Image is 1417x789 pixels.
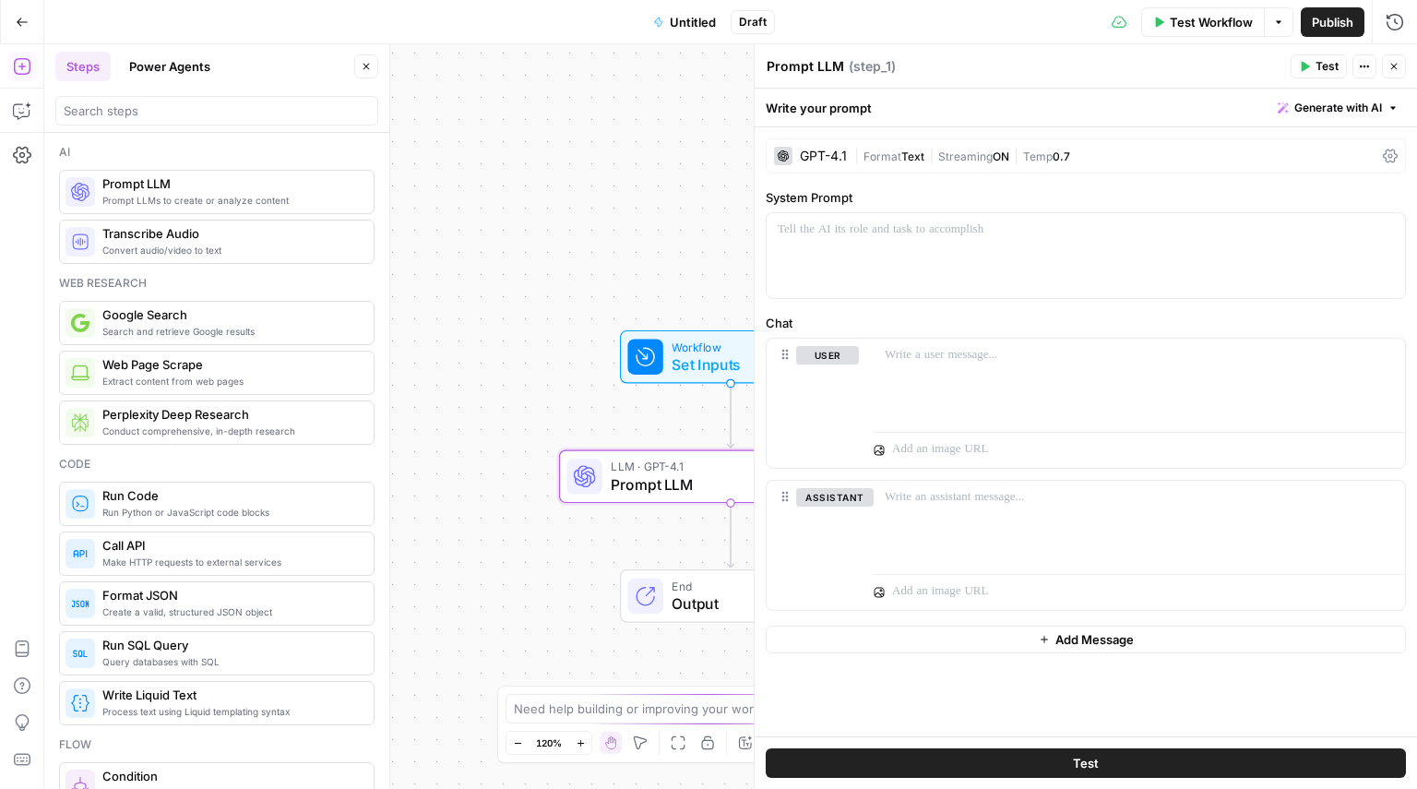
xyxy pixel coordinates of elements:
[739,14,767,30] span: Draft
[670,13,716,31] span: Untitled
[102,355,359,374] span: Web Page Scrape
[611,473,843,496] span: Prompt LLM
[102,193,359,208] span: Prompt LLMs to create or analyze content
[863,149,901,163] span: Format
[102,424,359,438] span: Conduct comprehensive, in-depth research
[1294,100,1382,116] span: Generate with AI
[536,735,562,750] span: 120%
[102,305,359,324] span: Google Search
[938,149,993,163] span: Streaming
[559,569,902,623] div: EndOutput
[1055,630,1134,649] span: Add Message
[102,174,359,193] span: Prompt LLM
[102,405,359,424] span: Perplexity Deep Research
[102,586,359,604] span: Format JSON
[102,604,359,619] span: Create a valid, structured JSON object
[102,767,359,785] span: Condition
[611,458,843,475] span: LLM · GPT-4.1
[727,503,733,568] g: Edge from step_1 to end
[766,314,1406,332] label: Chat
[672,353,781,376] span: Set Inputs
[59,275,375,292] div: Web research
[102,243,359,257] span: Convert audio/video to text
[1009,146,1023,164] span: |
[59,144,375,161] div: Ai
[559,450,902,504] div: LLM · GPT-4.1Prompt LLMStep 1
[854,146,863,164] span: |
[64,102,370,120] input: Search steps
[766,188,1406,207] label: System Prompt
[727,384,733,448] g: Edge from start to step_1
[55,52,111,81] button: Steps
[102,224,359,243] span: Transcribe Audio
[672,592,822,615] span: Output
[901,149,924,163] span: Text
[767,339,859,468] div: user
[766,626,1406,653] button: Add Message
[102,555,359,569] span: Make HTTP requests to external services
[1073,754,1099,772] span: Test
[559,330,902,384] div: WorkflowSet InputsInputs
[1316,58,1339,75] span: Test
[102,686,359,704] span: Write Liquid Text
[1291,54,1347,78] button: Test
[672,578,822,595] span: End
[102,704,359,719] span: Process text using Liquid templating syntax
[767,57,844,76] textarea: Prompt LLM
[1053,149,1070,163] span: 0.7
[102,654,359,669] span: Query databases with SQL
[1141,7,1264,37] button: Test Workflow
[59,456,375,472] div: Code
[118,52,221,81] button: Power Agents
[642,7,727,37] button: Untitled
[924,146,938,164] span: |
[59,736,375,753] div: Flow
[800,149,847,162] div: GPT-4.1
[1301,7,1364,37] button: Publish
[1170,13,1253,31] span: Test Workflow
[672,338,781,355] span: Workflow
[755,89,1417,126] div: Write your prompt
[102,486,359,505] span: Run Code
[102,374,359,389] span: Extract content from web pages
[1312,13,1353,31] span: Publish
[1023,149,1053,163] span: Temp
[993,149,1009,163] span: ON
[849,57,896,76] span: ( step_1 )
[102,324,359,339] span: Search and retrieve Google results
[796,488,874,507] button: assistant
[1270,96,1406,120] button: Generate with AI
[796,346,859,365] button: user
[102,505,359,520] span: Run Python or JavaScript code blocks
[102,636,359,654] span: Run SQL Query
[767,481,859,610] div: assistant
[766,748,1406,778] button: Test
[102,536,359,555] span: Call API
